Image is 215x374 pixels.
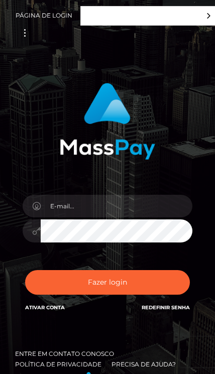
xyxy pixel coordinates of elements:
input: E-mail... [41,195,192,217]
button: Fazer login [25,270,190,295]
a: Página de login [16,5,72,26]
a: Entre em contato conosco [11,346,118,361]
a: Redefinir senha [142,304,190,311]
img: MassPay Login [60,83,155,160]
a: Precisa de ajuda? [107,356,180,372]
a: Ativar Conta [25,304,65,311]
a: Política de privacidade [11,356,105,372]
button: Toggle navigation [16,26,34,40]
